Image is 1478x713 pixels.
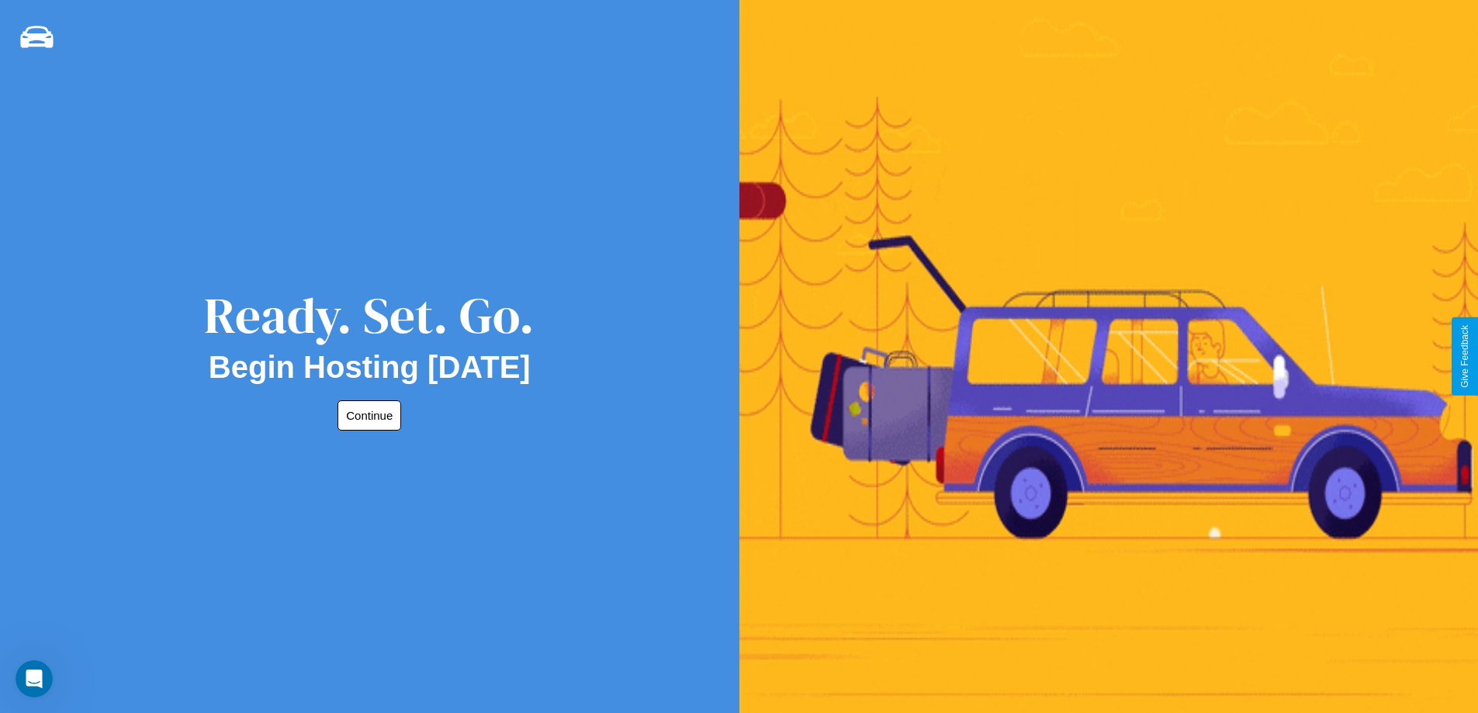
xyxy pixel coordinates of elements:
div: Ready. Set. Go. [204,281,535,350]
div: Give Feedback [1459,325,1470,388]
h2: Begin Hosting [DATE] [209,350,531,385]
button: Continue [337,400,401,431]
iframe: Intercom live chat [16,660,53,697]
